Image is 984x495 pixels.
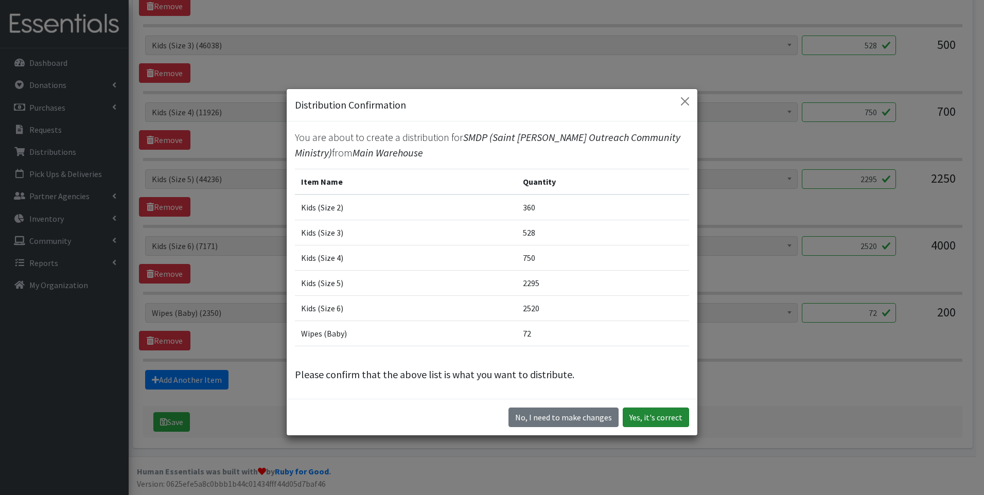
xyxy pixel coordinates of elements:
td: 750 [517,245,689,270]
p: You are about to create a distribution for from [295,130,689,161]
button: Yes, it's correct [623,408,689,427]
button: Close [677,93,693,110]
h5: Distribution Confirmation [295,97,406,113]
td: Kids (Size 2) [295,195,517,220]
th: Item Name [295,169,517,195]
td: 2520 [517,295,689,321]
td: 528 [517,220,689,245]
span: Main Warehouse [353,146,423,159]
td: 360 [517,195,689,220]
td: 72 [517,321,689,346]
td: Wipes (Baby) [295,321,517,346]
p: Please confirm that the above list is what you want to distribute. [295,367,689,382]
button: No I need to make changes [508,408,619,427]
td: Kids (Size 5) [295,270,517,295]
th: Quantity [517,169,689,195]
td: Kids (Size 4) [295,245,517,270]
td: 2295 [517,270,689,295]
td: Kids (Size 6) [295,295,517,321]
td: Kids (Size 3) [295,220,517,245]
span: SMDP (Saint [PERSON_NAME] Outreach Community Ministry) [295,131,680,159]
